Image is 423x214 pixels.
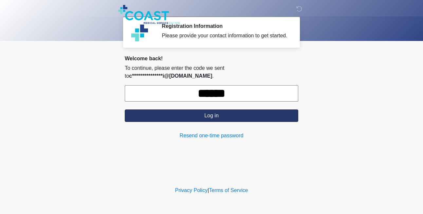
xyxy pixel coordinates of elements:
[209,187,248,193] a: Terms of Service
[125,132,298,140] a: Resend one-time password
[118,5,180,24] img: Coast Medical Service Logo
[125,55,298,62] h2: Welcome back!
[208,187,209,193] a: |
[125,109,298,122] button: Log in
[162,32,288,40] div: Please provide your contact information to get started.
[125,64,298,80] p: To continue, please enter the code we sent to .
[175,187,208,193] a: Privacy Policy
[130,23,149,43] img: Agent Avatar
